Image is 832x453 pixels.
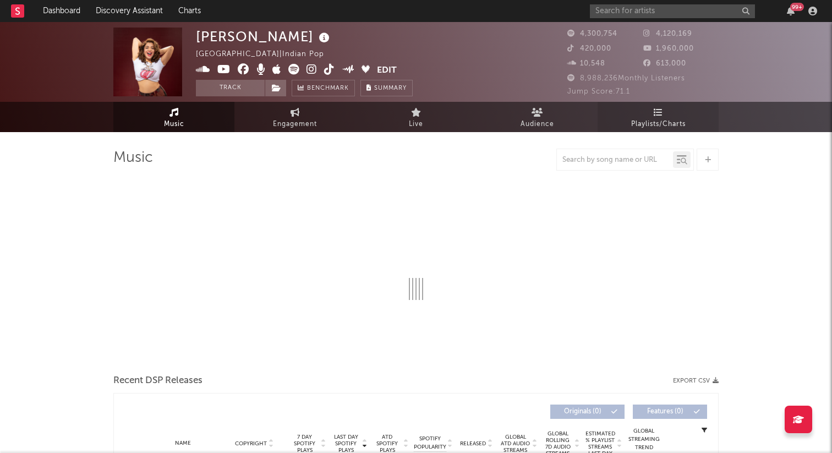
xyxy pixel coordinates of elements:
[673,378,719,384] button: Export CSV
[355,102,477,132] a: Live
[414,435,446,451] span: Spotify Popularity
[409,118,423,131] span: Live
[235,440,267,447] span: Copyright
[640,408,691,415] span: Features ( 0 )
[598,102,719,132] a: Playlists/Charts
[567,45,611,52] span: 420,000
[307,82,349,95] span: Benchmark
[790,3,804,11] div: 99 +
[477,102,598,132] a: Audience
[567,75,685,82] span: 8,988,236 Monthly Listeners
[196,48,337,61] div: [GEOGRAPHIC_DATA] | Indian Pop
[787,7,795,15] button: 99+
[567,30,617,37] span: 4,300,754
[557,156,673,165] input: Search by song name or URL
[590,4,755,18] input: Search for artists
[643,60,686,67] span: 613,000
[292,80,355,96] a: Benchmark
[360,80,413,96] button: Summary
[147,439,219,447] div: Name
[273,118,317,131] span: Engagement
[521,118,554,131] span: Audience
[196,28,332,46] div: [PERSON_NAME]
[234,102,355,132] a: Engagement
[567,60,605,67] span: 10,548
[164,118,184,131] span: Music
[567,88,630,95] span: Jump Score: 71.1
[631,118,686,131] span: Playlists/Charts
[377,64,397,78] button: Edit
[557,408,608,415] span: Originals ( 0 )
[113,102,234,132] a: Music
[113,374,202,387] span: Recent DSP Releases
[196,80,265,96] button: Track
[460,440,486,447] span: Released
[550,405,625,419] button: Originals(0)
[643,30,692,37] span: 4,120,169
[374,85,407,91] span: Summary
[643,45,694,52] span: 1,960,000
[633,405,707,419] button: Features(0)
